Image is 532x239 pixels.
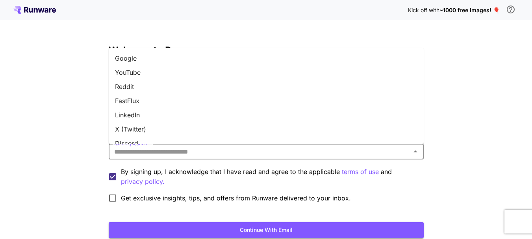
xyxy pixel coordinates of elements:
button: By signing up, I acknowledge that I have read and agree to the applicable terms of use and [121,177,165,187]
span: Kick off with [408,7,439,13]
li: Google [109,51,424,65]
button: In order to qualify for free credit, you need to sign up with a business email address and click ... [503,2,519,17]
li: X (Twitter) [109,122,424,136]
li: Reddit [109,80,424,94]
li: FastFlux [109,94,424,108]
button: Continue with email [109,222,424,238]
p: By signing up, I acknowledge that I have read and agree to the applicable and [121,167,417,187]
h3: Welcome to Runware [109,45,424,56]
p: privacy policy. [121,177,165,187]
li: LinkedIn [109,108,424,122]
li: YouTube [109,65,424,80]
span: Get exclusive insights, tips, and offers from Runware delivered to your inbox. [121,193,351,203]
p: terms of use [342,167,379,177]
button: Close [410,146,421,157]
li: Discord [109,136,424,150]
span: ~1000 free images! 🎈 [439,7,500,13]
button: By signing up, I acknowledge that I have read and agree to the applicable and privacy policy. [342,167,379,177]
